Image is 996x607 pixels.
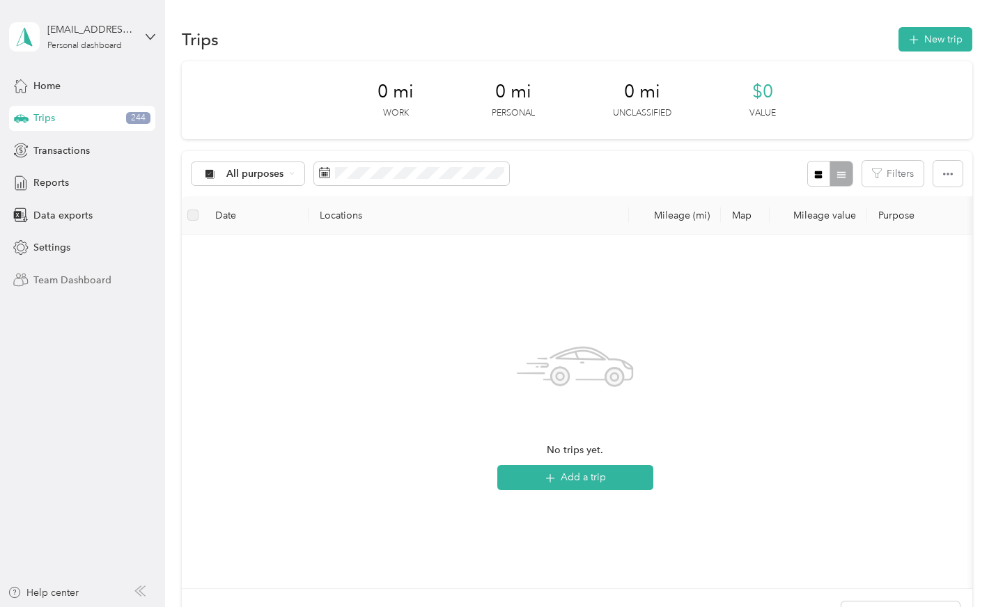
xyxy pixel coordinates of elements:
p: Unclassified [613,107,671,120]
h1: Trips [182,32,219,47]
span: Transactions [33,143,90,158]
span: 0 mi [495,81,531,103]
span: 0 mi [378,81,414,103]
span: Team Dashboard [33,273,111,287]
button: New trip [898,27,972,52]
th: Mileage (mi) [629,196,721,235]
div: [EMAIL_ADDRESS][DOMAIN_NAME] [47,22,134,37]
button: Help center [8,585,79,600]
p: Personal [492,107,535,120]
button: Filters [862,161,924,187]
span: Data exports [33,208,93,223]
span: 0 mi [624,81,660,103]
iframe: Everlance-gr Chat Button Frame [918,529,996,607]
span: 244 [126,112,150,125]
span: No trips yet. [547,443,603,458]
span: Reports [33,175,69,190]
span: All purposes [226,169,284,179]
th: Mileage value [770,196,867,235]
span: $0 [752,81,773,103]
div: Personal dashboard [47,42,122,50]
span: Settings [33,240,70,255]
p: Value [749,107,776,120]
span: Trips [33,111,55,125]
th: Date [204,196,309,235]
p: Work [383,107,409,120]
button: Add a trip [497,465,653,490]
th: Map [721,196,770,235]
th: Locations [309,196,629,235]
span: Home [33,79,61,93]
